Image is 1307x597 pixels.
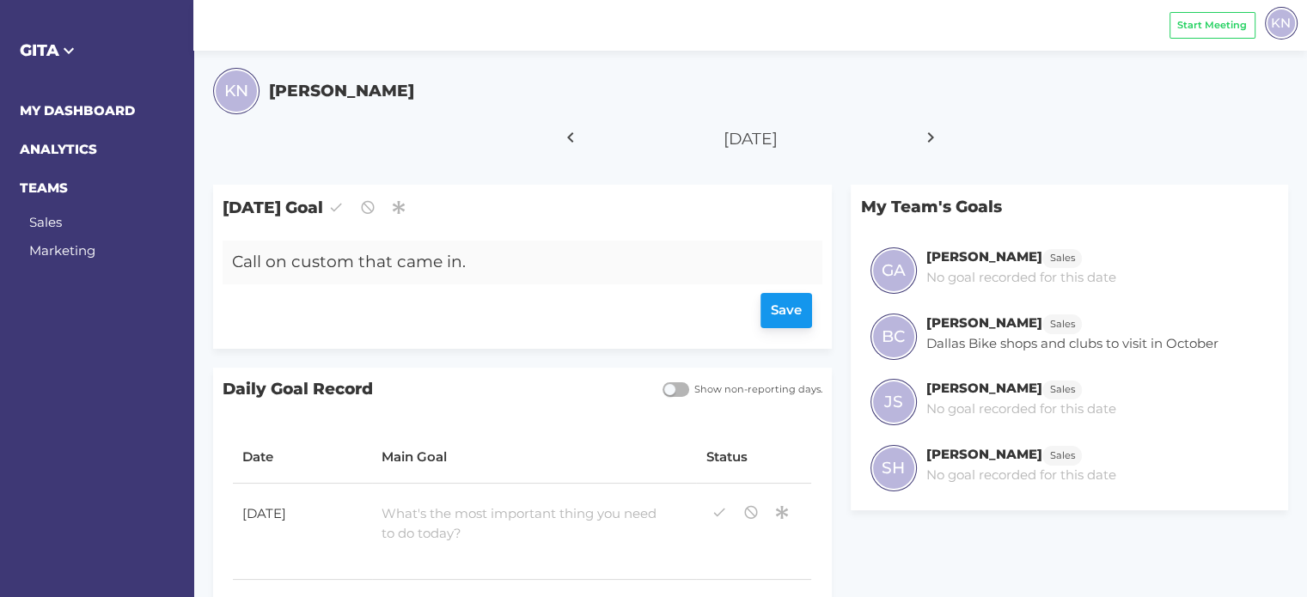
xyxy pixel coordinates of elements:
div: Date [242,448,363,467]
a: Sales [1042,380,1082,396]
div: KN [1265,7,1298,40]
a: Sales [1042,314,1082,331]
a: MY DASHBOARD [20,102,135,119]
span: Daily Goal Record [213,368,653,411]
span: SH [882,456,905,480]
h6: [PERSON_NAME] [926,248,1042,265]
h5: [PERSON_NAME] [269,79,414,103]
span: Sales [1050,251,1075,265]
span: BC [882,325,905,349]
a: Sales [1042,248,1082,265]
button: Start Meeting [1170,12,1255,39]
div: Status [706,448,803,467]
span: Sales [1050,448,1075,463]
a: Sales [29,214,62,230]
td: [DATE] [233,484,372,580]
p: Dallas Bike shops and clubs to visit in October [926,334,1218,354]
span: Sales [1050,317,1075,332]
span: Sales [1050,382,1075,397]
span: [DATE] Goal [213,185,832,230]
h5: GITA [20,39,174,63]
p: No goal recorded for this date [926,268,1116,288]
span: JS [884,390,903,414]
span: Start Meeting [1177,18,1247,33]
span: KN [224,79,248,103]
div: Call on custom that came in. [223,241,773,284]
h6: [PERSON_NAME] [926,380,1042,396]
h6: [PERSON_NAME] [926,446,1042,462]
span: KN [1271,13,1291,33]
span: [DATE] [724,129,778,149]
div: Main Goal [382,448,687,467]
p: No goal recorded for this date [926,466,1116,485]
p: My Team's Goals [851,185,1287,228]
a: ANALYTICS [20,141,97,157]
h6: TEAMS [20,179,174,198]
span: Show non-reporting days. [689,382,822,397]
a: Marketing [29,242,95,259]
p: No goal recorded for this date [926,399,1116,419]
h6: [PERSON_NAME] [926,314,1042,331]
button: Save [760,293,813,328]
a: Sales [1042,446,1082,462]
span: GA [882,259,906,283]
span: Save [771,301,802,320]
